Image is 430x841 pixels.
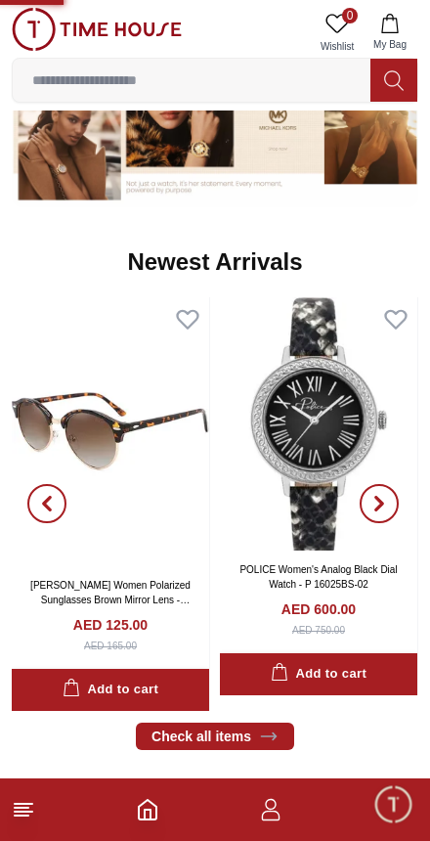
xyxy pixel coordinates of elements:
div: AED 165.00 [84,639,137,653]
button: Add to cart [220,653,417,695]
a: [PERSON_NAME] Women Polarized Sunglasses Brown Mirror Lens - LC1012C03 [30,580,191,620]
button: Add to cart [12,669,209,711]
span: My Bag [365,37,414,52]
h4: AED 600.00 [281,599,356,619]
span: 0 [342,8,358,23]
div: Add to cart [271,663,366,686]
div: Chat Widget [372,783,415,826]
span: Wishlist [313,39,362,54]
div: AED 750.00 [292,623,345,638]
a: 0Wishlist [313,8,362,58]
div: Add to cart [63,679,158,701]
img: POLICE Women's Analog Black Dial Watch - P 16025BS-02 [220,297,417,552]
h2: Newest Arrivals [127,246,302,278]
img: LEE COOPER Women Polarized Sunglasses Brown Mirror Lens - LC1012C03 [12,297,209,567]
a: Home [136,798,159,821]
button: My Bag [362,8,418,58]
h4: AED 125.00 [73,615,148,635]
img: ... [12,8,182,51]
img: ... [12,55,418,207]
a: Check all items [136,723,294,750]
a: POLICE Women's Analog Black Dial Watch - P 16025BS-02 [239,564,397,590]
